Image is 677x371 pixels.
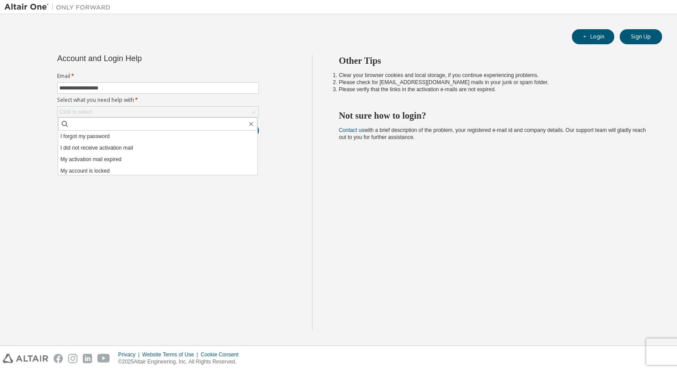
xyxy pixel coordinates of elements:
[54,354,63,363] img: facebook.svg
[57,73,259,80] label: Email
[57,97,259,104] label: Select what you need help with
[339,79,646,86] li: Please check for [EMAIL_ADDRESS][DOMAIN_NAME] mails in your junk or spam folder.
[4,3,115,12] img: Altair One
[57,55,219,62] div: Account and Login Help
[200,351,243,358] div: Cookie Consent
[118,351,142,358] div: Privacy
[339,55,646,66] h2: Other Tips
[59,108,92,116] div: Click to select
[339,110,646,121] h2: Not sure how to login?
[118,358,244,366] p: © 2025 Altair Engineering, Inc. All Rights Reserved.
[68,354,77,363] img: instagram.svg
[619,29,662,44] button: Sign Up
[97,354,110,363] img: youtube.svg
[572,29,614,44] button: Login
[3,354,48,363] img: altair_logo.svg
[142,351,200,358] div: Website Terms of Use
[58,107,258,117] div: Click to select
[339,72,646,79] li: Clear your browser cookies and local storage, if you continue experiencing problems.
[339,127,364,133] a: Contact us
[58,131,257,142] li: I forgot my password
[339,127,646,140] span: with a brief description of the problem, your registered e-mail id and company details. Our suppo...
[83,354,92,363] img: linkedin.svg
[339,86,646,93] li: Please verify that the links in the activation e-mails are not expired.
